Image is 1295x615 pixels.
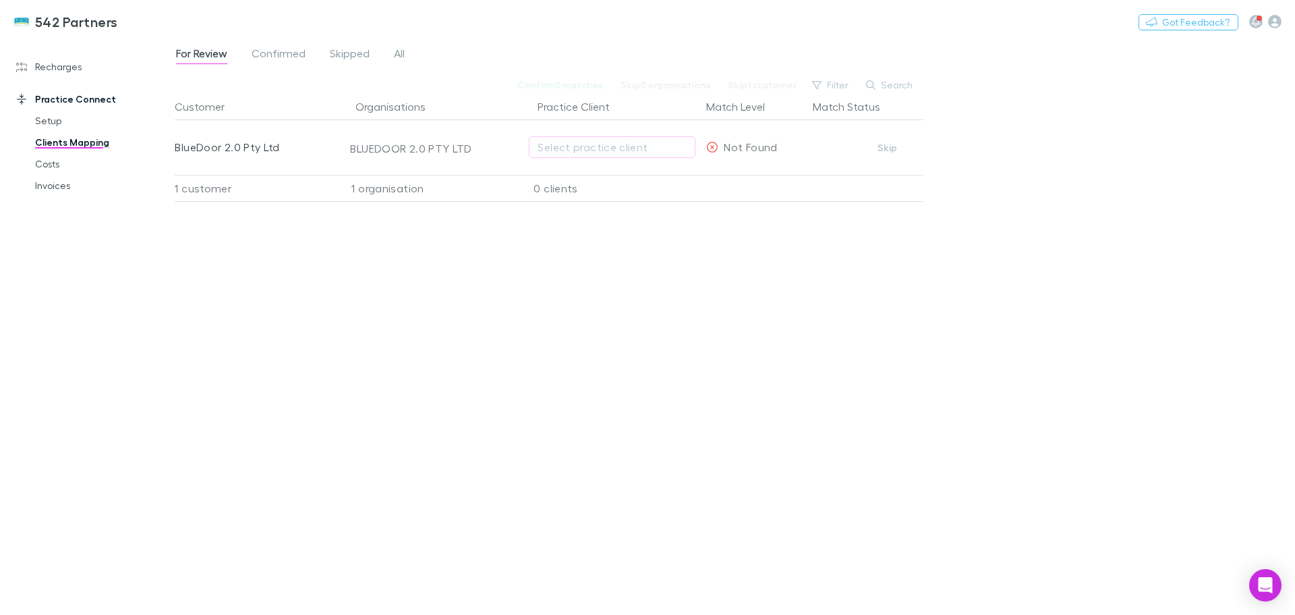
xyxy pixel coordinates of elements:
[719,77,805,93] button: Skip1 customer
[355,93,442,120] button: Organisations
[176,47,227,64] span: For Review
[509,77,612,93] button: Confirm0 matches
[538,139,687,155] div: Select practice client
[5,5,126,38] a: 542 Partners
[350,142,513,155] div: BLUEDOOR 2.0 PTY LTD
[529,136,695,158] button: Select practice client
[35,14,118,30] h3: 542 Partners
[3,88,182,110] a: Practice Connect
[724,140,777,153] span: Not Found
[538,93,626,120] button: Practice Client
[1139,14,1238,30] button: Got Feedback?
[805,77,857,93] button: Filter
[1249,569,1282,601] div: Open Intercom Messenger
[866,140,909,156] button: Skip
[252,47,306,64] span: Confirmed
[859,77,921,93] button: Search
[175,175,337,202] div: 1 customer
[13,14,30,30] img: 542 Partners's Logo
[22,175,182,196] a: Invoices
[22,132,182,153] a: Clients Mapping
[22,153,182,175] a: Costs
[3,56,182,78] a: Recharges
[330,47,370,64] span: Skipped
[175,93,241,120] button: Customer
[394,47,405,64] span: All
[813,93,896,120] button: Match Status
[337,175,519,202] div: 1 organisation
[22,110,182,132] a: Setup
[175,120,331,174] div: BlueDoor 2.0 Pty Ltd
[612,77,719,93] button: Skip0 organisations
[519,175,701,202] div: 0 clients
[706,93,781,120] button: Match Level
